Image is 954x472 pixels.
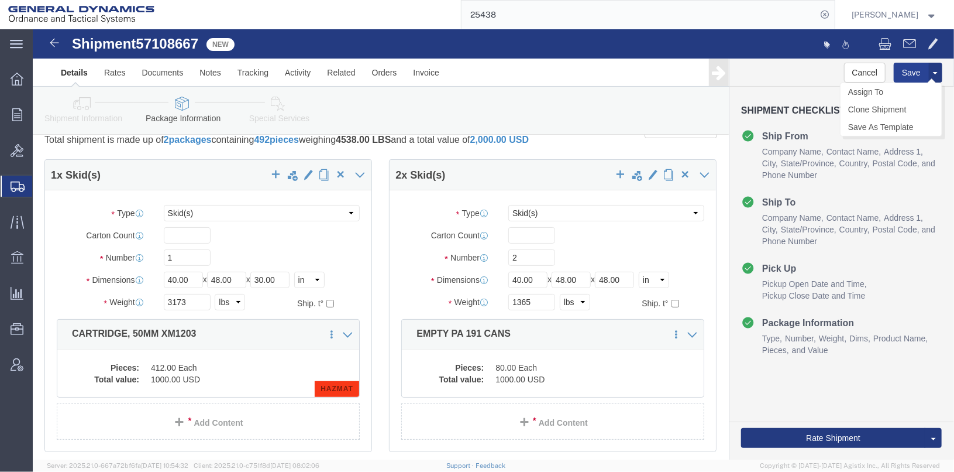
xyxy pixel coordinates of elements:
span: Tim Schaffer [852,8,919,21]
img: logo [8,6,154,23]
a: Support [446,462,476,469]
button: [PERSON_NAME] [852,8,938,22]
span: [DATE] 08:02:06 [270,462,319,469]
input: Search for shipment number, reference number [461,1,817,29]
span: Copyright © [DATE]-[DATE] Agistix Inc., All Rights Reserved [760,461,940,471]
iframe: FS Legacy Container [33,29,954,460]
a: Feedback [476,462,505,469]
span: Client: 2025.21.0-c751f8d [194,462,319,469]
span: Server: 2025.21.0-667a72bf6fa [47,462,188,469]
span: [DATE] 10:54:32 [141,462,188,469]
